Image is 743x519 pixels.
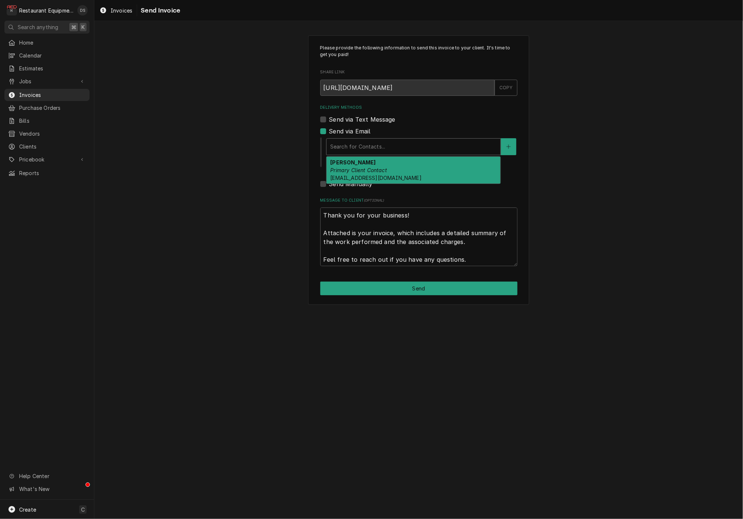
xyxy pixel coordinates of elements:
button: Search anything⌘K [4,21,90,34]
span: Estimates [19,65,86,72]
span: ⌘ [71,23,76,31]
em: Primary Client Contact [330,167,387,173]
p: Please provide the following information to send this invoice to your client. It's time to get yo... [320,45,517,58]
span: K [81,23,85,31]
div: Restaurant Equipment Diagnostics [19,7,73,14]
label: Send via Email [329,127,371,136]
a: Clients [4,140,90,153]
label: Share Link [320,69,517,75]
span: Search anything [18,23,58,31]
span: Vendors [19,130,86,137]
div: Message to Client [320,198,517,267]
a: Vendors [4,128,90,140]
span: Send Invoice [139,6,180,15]
span: ( optional ) [364,198,384,202]
span: Home [19,39,86,46]
svg: Create New Contact [506,144,511,149]
a: Bills [4,115,90,127]
div: Share Link [320,69,517,95]
span: [EMAIL_ADDRESS][DOMAIN_NAME] [330,175,421,181]
label: Send via Text Message [329,115,395,124]
span: Create [19,506,36,513]
button: Send [320,282,517,295]
span: Calendar [19,52,86,59]
a: Go to Help Center [4,470,90,482]
a: Calendar [4,49,90,62]
label: Delivery Methods [320,105,517,111]
span: Bills [19,117,86,125]
div: Delivery Methods [320,105,517,188]
span: Help Center [19,472,85,480]
div: Derek Stewart's Avatar [77,5,88,15]
a: Invoices [4,89,90,101]
a: Go to What's New [4,483,90,495]
span: C [81,506,85,513]
div: Button Group [320,282,517,295]
a: Reports [4,167,90,179]
button: Create New Contact [501,138,516,155]
a: Go to Pricebook [4,153,90,166]
span: Clients [19,143,86,150]
textarea: Thank you for your business! Attached is your invoice, which includes a detailed summary of the w... [320,208,517,266]
div: DS [77,5,88,15]
a: Estimates [4,62,90,74]
div: Invoice Send [308,35,529,305]
label: Send Manually [329,180,373,188]
a: Invoices [97,4,135,17]
span: Jobs [19,77,75,85]
a: Home [4,36,90,49]
button: COPY [495,80,517,96]
label: Message to Client [320,198,517,203]
div: R [7,5,17,15]
span: What's New [19,485,85,493]
a: Purchase Orders [4,102,90,114]
a: Go to Jobs [4,75,90,87]
strong: [PERSON_NAME] [330,159,376,166]
span: Invoices [19,91,86,99]
span: Reports [19,169,86,177]
span: Purchase Orders [19,104,86,112]
div: Restaurant Equipment Diagnostics's Avatar [7,5,17,15]
div: Invoice Send Form [320,45,517,266]
div: Button Group Row [320,282,517,295]
span: Invoices [111,7,132,14]
span: Pricebook [19,156,75,163]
